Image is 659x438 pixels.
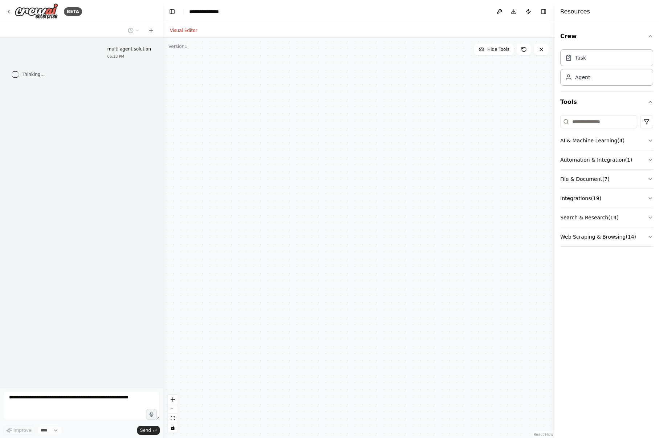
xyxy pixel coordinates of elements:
[534,433,553,437] a: React Flow attribution
[64,7,82,16] div: BETA
[146,409,157,420] button: Click to speak your automation idea
[145,26,157,35] button: Start a new chat
[560,150,653,169] button: Automation & Integration(1)
[168,404,178,414] button: zoom out
[168,414,178,423] button: fit view
[168,395,178,404] button: zoom in
[107,54,151,59] div: 05:18 PM
[560,227,653,246] button: Web Scraping & Browsing(14)
[560,26,653,46] button: Crew
[168,423,178,433] button: toggle interactivity
[167,7,177,17] button: Hide left sidebar
[140,427,151,433] span: Send
[487,46,509,52] span: Hide Tools
[125,26,142,35] button: Switch to previous chat
[560,92,653,112] button: Tools
[560,170,653,188] button: File & Document(7)
[137,426,160,435] button: Send
[560,112,653,252] div: Tools
[15,3,58,20] img: Logo
[474,44,514,55] button: Hide Tools
[575,54,586,61] div: Task
[166,26,202,35] button: Visual Editor
[560,208,653,227] button: Search & Research(14)
[107,46,151,52] p: multi agent solution
[3,426,34,435] button: Improve
[168,395,178,433] div: React Flow controls
[575,74,590,81] div: Agent
[560,189,653,208] button: Integrations(19)
[560,131,653,150] button: AI & Machine Learning(4)
[168,44,187,49] div: Version 1
[560,46,653,92] div: Crew
[22,72,45,77] span: Thinking...
[538,7,549,17] button: Hide right sidebar
[189,8,227,15] nav: breadcrumb
[560,7,590,16] h4: Resources
[13,427,31,433] span: Improve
